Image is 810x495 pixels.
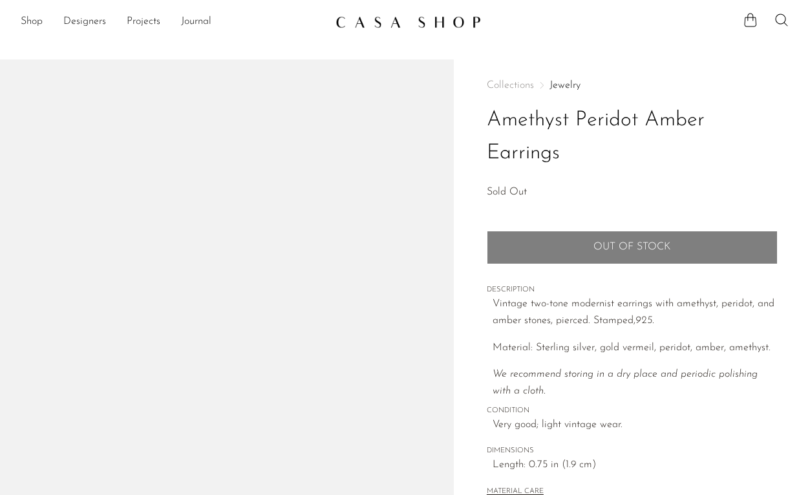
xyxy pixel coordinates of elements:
span: DESCRIPTION [487,284,778,296]
nav: Desktop navigation [21,11,325,33]
i: We recommend storing in a dry place and periodic polishing with a cloth. [493,369,758,396]
h1: Amethyst Peridot Amber Earrings [487,104,778,170]
p: Vintage two-tone modernist earrings with amethyst, peridot, and amber stones, pierced. Stamped, [493,296,778,329]
em: 925. [635,315,654,326]
span: Very good; light vintage wear. [493,417,778,434]
p: Material: Sterling silver, gold vermeil, peridot, amber, amethyst. [493,340,778,357]
span: Out of stock [593,241,670,253]
nav: Breadcrumbs [487,80,778,90]
a: Journal [181,14,211,30]
span: DIMENSIONS [487,445,778,457]
a: Designers [63,14,106,30]
a: Jewelry [549,80,581,90]
span: Collections [487,80,534,90]
a: Shop [21,14,43,30]
a: Projects [127,14,160,30]
ul: NEW HEADER MENU [21,11,325,33]
span: Length: 0.75 in (1.9 cm) [493,457,778,474]
span: CONDITION [487,405,778,417]
span: Sold Out [487,187,527,197]
button: Add to cart [487,231,778,264]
